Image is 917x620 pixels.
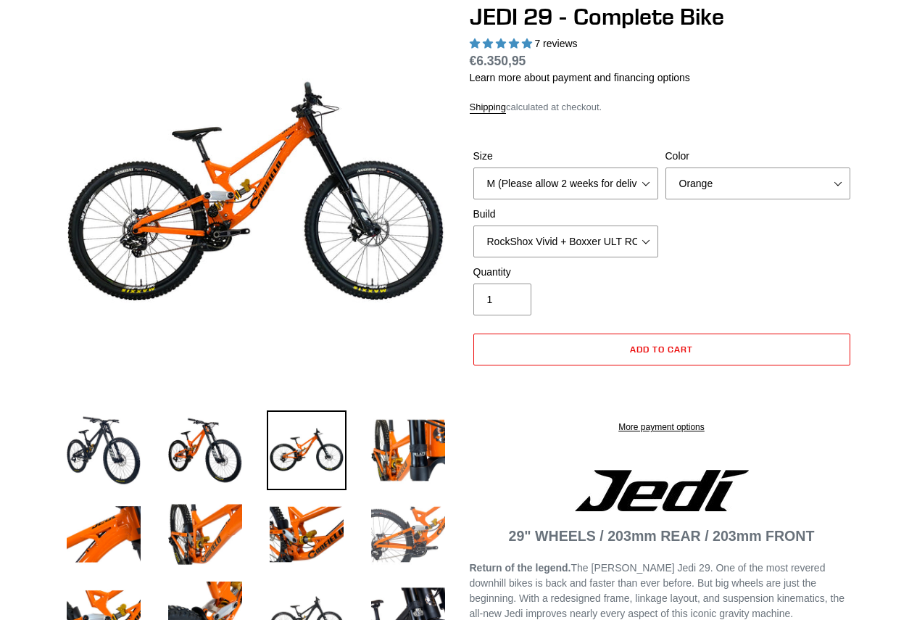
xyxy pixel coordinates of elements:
img: Load image into Gallery viewer, JEDI 29 - Complete Bike [368,495,448,574]
img: Load image into Gallery viewer, JEDI 29 - Complete Bike [368,410,448,490]
a: Learn more about payment and financing options [470,72,690,83]
button: Add to cart [473,334,850,365]
label: Quantity [473,265,658,280]
img: Load image into Gallery viewer, JEDI 29 - Complete Bike [64,410,144,490]
img: Load image into Gallery viewer, JEDI 29 - Complete Bike [165,410,245,490]
label: Color [665,149,850,164]
span: €6.350,95 [470,54,526,68]
img: Jedi Logo [575,470,749,511]
label: Build [473,207,658,222]
img: Load image into Gallery viewer, JEDI 29 - Complete Bike [267,410,347,490]
div: calculated at checkout. [470,100,854,115]
h1: JEDI 29 - Complete Bike [470,3,854,30]
strong: Return of the legend. [470,562,571,574]
a: More payment options [473,421,850,434]
iframe: PayPal-paypal [473,373,850,405]
span: Add to cart [630,344,693,355]
label: Size [473,149,658,164]
strong: 29" WHEELS / 203mm REAR / 203mm FRONT [509,528,815,544]
img: Load image into Gallery viewer, JEDI 29 - Complete Bike [64,495,144,574]
a: Shipping [470,102,507,114]
img: Load image into Gallery viewer, JEDI 29 - Complete Bike [267,495,347,574]
span: 7 reviews [534,38,577,49]
span: 5.00 stars [470,38,535,49]
img: Load image into Gallery viewer, JEDI 29 - Complete Bike [165,495,245,574]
